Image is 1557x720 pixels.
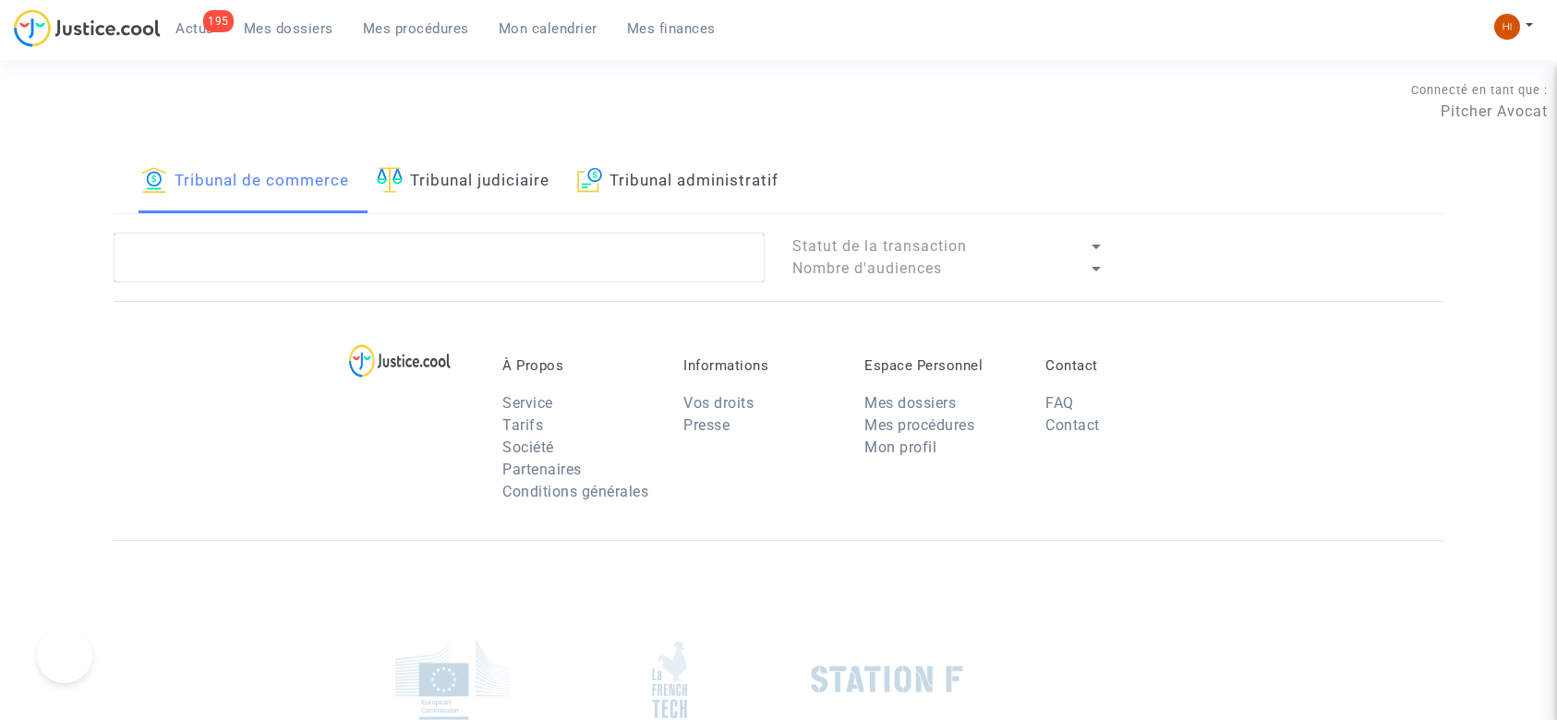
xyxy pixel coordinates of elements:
[811,666,963,693] img: stationf.png
[792,237,967,255] span: Statut de la transaction
[864,416,974,434] a: Mes procédures
[683,394,754,412] a: Vos droits
[502,394,553,412] a: Service
[14,9,161,47] img: jc-logo.svg
[1045,357,1199,374] p: Contact
[377,150,549,213] a: Tribunal judiciaire
[37,628,92,683] iframe: Help Scout Beacon - Open
[244,20,333,37] span: Mes dossiers
[627,20,716,37] span: Mes finances
[395,640,511,720] img: europe_commision.png
[652,641,687,719] img: french_tech.png
[864,438,936,456] a: Mon profil
[363,20,469,37] span: Mes procédures
[1411,83,1548,97] span: Connecté en tant que :
[141,167,167,193] img: icon-banque.svg
[502,416,543,434] a: Tarifs
[864,357,1018,374] p: Espace Personnel
[792,259,942,277] span: Nombre d'audiences
[683,357,837,374] p: Informations
[612,15,730,42] a: Mes finances
[502,483,648,500] a: Conditions générales
[683,416,730,434] a: Presse
[499,20,597,37] span: Mon calendrier
[577,167,602,193] img: icon-archive.svg
[502,357,656,374] p: À Propos
[864,394,956,412] a: Mes dossiers
[349,344,452,378] img: logo-lg.svg
[502,461,582,478] a: Partenaires
[161,15,229,42] a: 195Actus
[141,150,349,213] a: Tribunal de commerce
[1494,14,1520,40] img: fc99b196863ffcca57bb8fe2645aafd9
[577,150,778,213] a: Tribunal administratif
[484,15,612,42] a: Mon calendrier
[1045,394,1074,412] a: FAQ
[1045,416,1100,434] a: Contact
[348,15,484,42] a: Mes procédures
[502,438,554,456] a: Société
[175,20,214,37] span: Actus
[229,15,348,42] a: Mes dossiers
[377,167,403,193] img: icon-faciliter-sm.svg
[203,10,234,32] div: 195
